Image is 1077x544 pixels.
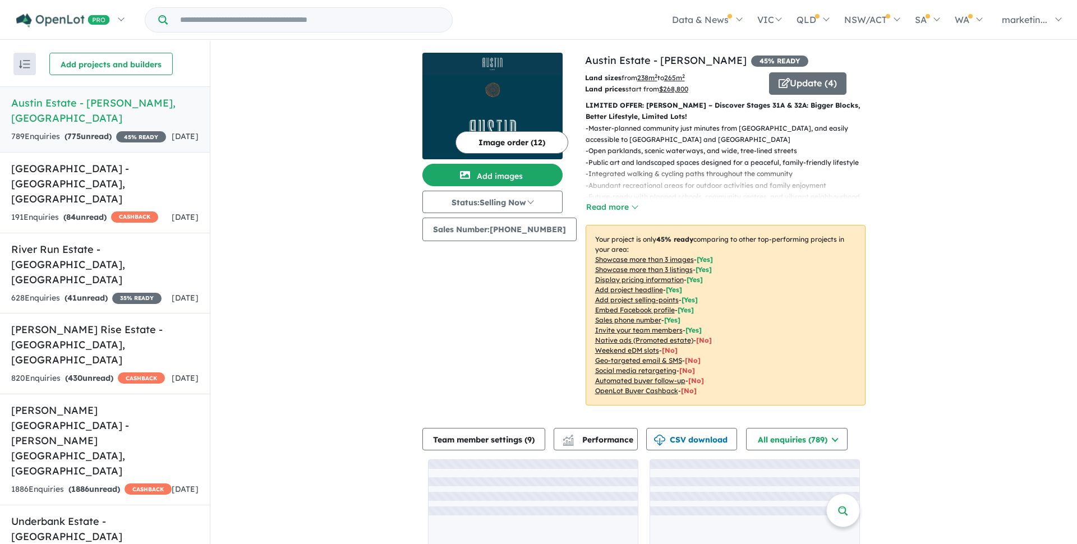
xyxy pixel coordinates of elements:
h5: River Run Estate - [GEOGRAPHIC_DATA] , [GEOGRAPHIC_DATA] [11,242,199,287]
span: [No] [681,386,697,395]
span: [ Yes ] [682,296,698,304]
u: 265 m [664,73,685,82]
p: - Public art and landscaped spaces designed for a peaceful, family-friendly lifestyle [586,157,875,168]
span: [DATE] [172,484,199,494]
u: OpenLot Buyer Cashback [595,386,678,395]
u: Geo-targeted email & SMS [595,356,682,365]
span: [ Yes ] [685,326,702,334]
h5: [GEOGRAPHIC_DATA] - [GEOGRAPHIC_DATA] , [GEOGRAPHIC_DATA] [11,161,199,206]
p: start from [585,84,761,95]
p: - Open parklands, scenic waterways, and wide, tree-lined streets [586,145,875,156]
button: Sales Number:[PHONE_NUMBER] [422,218,577,241]
p: from [585,72,761,84]
span: 35 % READY [112,293,162,304]
u: Sales phone number [595,316,661,324]
span: [No] [688,376,704,385]
span: 41 [67,293,77,303]
u: Social media retargeting [595,366,676,375]
span: [DATE] [172,293,199,303]
span: 84 [66,212,76,222]
span: Performance [564,435,633,445]
button: Add images [422,164,563,186]
span: 45 % READY [116,131,166,142]
span: 775 [67,131,81,141]
button: Performance [554,428,638,450]
button: Read more [586,201,638,214]
p: - Future-ready with planned schools, community centres, and vibrant neighbourhood hubs [586,191,875,214]
b: 45 % ready [656,235,693,243]
a: Austin Estate - Lara LogoAustin Estate - Lara [422,53,563,159]
u: 238 m [637,73,657,82]
span: CASHBACK [111,211,158,223]
h5: [PERSON_NAME][GEOGRAPHIC_DATA] - [PERSON_NAME][GEOGRAPHIC_DATA] , [GEOGRAPHIC_DATA] [11,403,199,478]
span: [ Yes ] [678,306,694,314]
u: Display pricing information [595,275,684,284]
h5: [PERSON_NAME] Rise Estate - [GEOGRAPHIC_DATA] , [GEOGRAPHIC_DATA] [11,322,199,367]
span: [ Yes ] [697,255,713,264]
span: [ Yes ] [687,275,703,284]
span: 430 [68,373,82,383]
span: to [657,73,685,82]
div: 789 Enquir ies [11,130,166,144]
span: 1886 [71,484,89,494]
u: Embed Facebook profile [595,306,675,314]
button: Image order (12) [455,131,568,154]
p: - Abundant recreational areas for outdoor activities and family enjoyment [586,180,875,191]
img: Austin Estate - Lara [422,75,563,159]
button: All enquiries (789) [746,428,848,450]
u: $ 268,800 [659,85,688,93]
span: CASHBACK [125,483,172,495]
strong: ( unread) [68,484,120,494]
strong: ( unread) [63,212,107,222]
p: LIMITED OFFER: [PERSON_NAME] – Discover Stages 31A & 32A: Bigger Blocks, Better Lifestyle, Limite... [586,100,866,123]
img: line-chart.svg [563,435,573,441]
button: Status:Selling Now [422,191,563,213]
p: Your project is only comparing to other top-performing projects in your area: - - - - - - - - - -... [586,225,866,405]
span: 45 % READY [751,56,808,67]
span: [No] [679,366,695,375]
u: Showcase more than 3 listings [595,265,693,274]
span: [DATE] [172,212,199,222]
span: CASHBACK [118,372,165,384]
strong: ( unread) [65,131,112,141]
span: [DATE] [172,373,199,383]
span: [No] [662,346,678,354]
button: CSV download [646,428,737,450]
span: [DATE] [172,131,199,141]
b: Land prices [585,85,625,93]
img: Austin Estate - Lara Logo [427,57,558,71]
strong: ( unread) [65,373,113,383]
u: Native ads (Promoted estate) [595,336,693,344]
u: Showcase more than 3 images [595,255,694,264]
u: Add project selling-points [595,296,679,304]
span: [ Yes ] [666,285,682,294]
u: Invite your team members [595,326,683,334]
img: Openlot PRO Logo White [16,13,110,27]
div: 191 Enquir ies [11,211,158,224]
p: - Master-planned community just minutes from [GEOGRAPHIC_DATA], and easily accessible to [GEOGRAP... [586,123,875,146]
div: 1886 Enquir ies [11,483,172,496]
button: Add projects and builders [49,53,173,75]
img: sort.svg [19,60,30,68]
img: bar-chart.svg [563,438,574,445]
h5: Austin Estate - [PERSON_NAME] , [GEOGRAPHIC_DATA] [11,95,199,126]
button: Team member settings (9) [422,428,545,450]
u: Add project headline [595,285,663,294]
img: download icon [654,435,665,446]
u: Weekend eDM slots [595,346,659,354]
a: Austin Estate - [PERSON_NAME] [585,54,747,67]
span: [No] [685,356,701,365]
span: [ Yes ] [664,316,680,324]
div: 628 Enquir ies [11,292,162,305]
span: 9 [527,435,532,445]
span: marketin... [1002,14,1047,25]
sup: 2 [682,73,685,79]
sup: 2 [655,73,657,79]
span: [ Yes ] [696,265,712,274]
u: Automated buyer follow-up [595,376,685,385]
strong: ( unread) [65,293,108,303]
div: 820 Enquir ies [11,372,165,385]
span: [No] [696,336,712,344]
p: - Integrated walking & cycling paths throughout the community [586,168,875,179]
input: Try estate name, suburb, builder or developer [170,8,450,32]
